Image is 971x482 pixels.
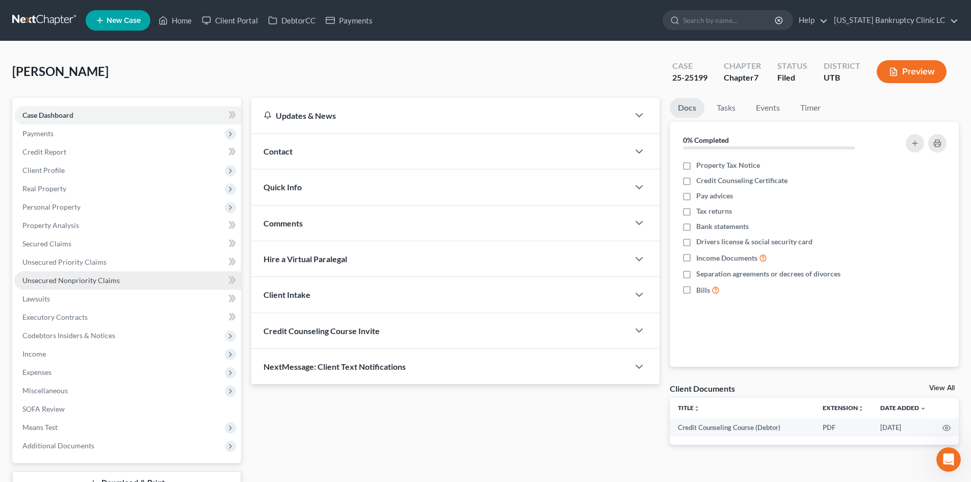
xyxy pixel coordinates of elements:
[12,73,32,94] img: Profile image for Emma
[877,60,947,83] button: Preview
[36,197,95,208] div: [PERSON_NAME]
[14,400,241,418] a: SOFA Review
[36,149,95,158] span: You're welcome!
[97,235,126,245] div: • [DATE]
[97,159,126,170] div: • [DATE]
[694,405,700,412] i: unfold_more
[264,218,303,228] span: Comments
[36,187,81,195] span: No problem!
[14,143,241,161] a: Credit Report
[748,98,788,118] a: Events
[107,17,141,24] span: New Case
[696,253,757,263] span: Income Documents
[823,404,864,412] a: Extensionunfold_more
[14,271,241,290] a: Unsecured Nonpriority Claims
[724,60,761,72] div: Chapter
[22,386,68,395] span: Miscellaneous
[264,362,406,371] span: NextMessage: Client Text Notifications
[872,418,934,437] td: [DATE]
[97,310,126,321] div: • [DATE]
[321,11,378,30] a: Payments
[47,287,157,308] button: Send us a message
[162,344,178,351] span: Help
[264,146,293,156] span: Contact
[696,237,812,247] span: Drivers license & social security card
[14,290,241,308] a: Lawsuits
[696,191,733,201] span: Pay advices
[97,121,126,132] div: • [DATE]
[97,84,126,94] div: • [DATE]
[264,110,617,121] div: Updates & News
[22,331,115,340] span: Codebtors Insiders & Notices
[696,221,749,232] span: Bank statements
[14,216,241,235] a: Property Analysis
[708,98,744,118] a: Tasks
[36,46,95,57] div: [PERSON_NAME]
[264,326,380,336] span: Credit Counseling Course Invite
[97,272,126,283] div: • [DATE]
[12,149,32,169] img: Profile image for Lindsey
[777,72,807,84] div: Filed
[23,344,44,351] span: Home
[263,11,321,30] a: DebtorCC
[22,368,51,376] span: Expenses
[696,206,732,216] span: Tax returns
[22,147,66,156] span: Credit Report
[22,423,58,432] span: Means Test
[696,285,710,295] span: Bills
[815,418,872,437] td: PDF
[14,308,241,326] a: Executory Contracts
[36,310,95,321] div: [PERSON_NAME]
[36,121,95,132] div: [PERSON_NAME]
[670,98,704,118] a: Docs
[683,11,776,30] input: Search by name...
[12,64,109,79] span: [PERSON_NAME]
[36,159,95,170] div: [PERSON_NAME]
[670,383,735,394] div: Client Documents
[670,418,815,437] td: Credit Counseling Course (Debtor)
[22,166,65,174] span: Client Profile
[829,11,958,30] a: [US_STATE] Bankruptcy Clinic LC
[14,235,241,253] a: Secured Claims
[22,129,54,138] span: Payments
[14,106,241,124] a: Case Dashboard
[22,258,107,266] span: Unsecured Priority Claims
[672,72,707,84] div: 25-25199
[880,404,926,412] a: Date Added expand_more
[920,405,926,412] i: expand_more
[22,184,66,193] span: Real Property
[179,4,197,22] div: Close
[12,187,32,207] img: Profile image for James
[75,5,130,22] h1: Messages
[22,202,81,211] span: Personal Property
[824,72,860,84] div: UTB
[197,11,263,30] a: Client Portal
[22,111,73,119] span: Case Dashboard
[264,182,302,192] span: Quick Info
[36,235,95,245] div: [PERSON_NAME]
[22,349,46,358] span: Income
[696,160,760,170] span: Property Tax Notice
[678,404,700,412] a: Titleunfold_more
[683,136,729,144] strong: 0% Completed
[696,269,841,279] span: Separation agreements or decrees of divorces
[22,313,88,321] span: Executory Contracts
[12,300,32,320] img: Profile image for Katie
[22,276,120,285] span: Unsecured Nonpriority Claims
[36,84,95,94] div: [PERSON_NAME]
[68,318,136,359] button: Messages
[777,60,807,72] div: Status
[22,239,71,248] span: Secured Claims
[858,405,864,412] i: unfold_more
[754,72,758,82] span: 7
[153,11,197,30] a: Home
[82,344,121,351] span: Messages
[22,441,94,450] span: Additional Documents
[264,290,310,299] span: Client Intake
[929,385,955,392] a: View All
[97,46,126,57] div: • 3h ago
[824,60,860,72] div: District
[12,262,32,283] img: Profile image for Katie
[792,98,829,118] a: Timer
[12,224,32,245] img: Profile image for Emma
